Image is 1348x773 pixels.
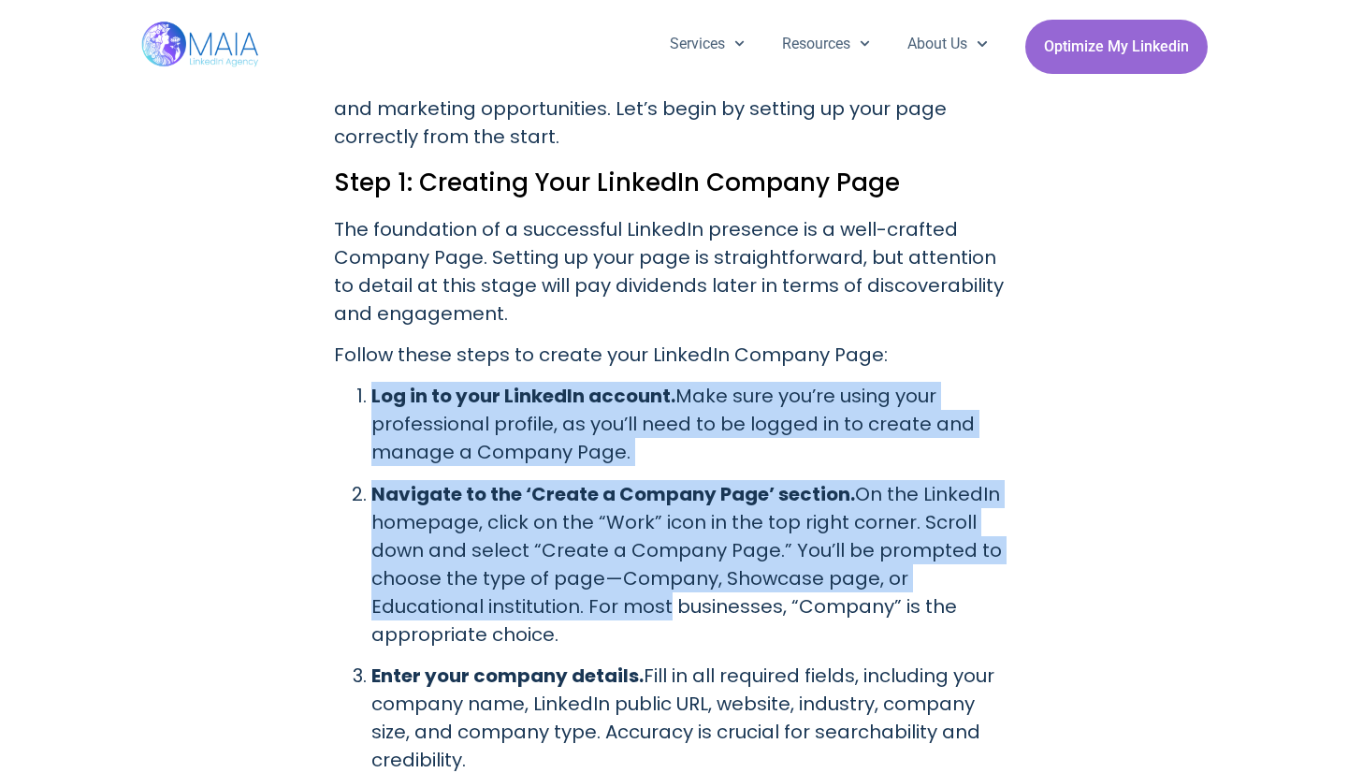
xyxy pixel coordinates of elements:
span: Optimize My Linkedin [1044,29,1189,65]
a: About Us [889,20,1006,68]
p: On the LinkedIn homepage, click on the “Work” icon in the top right corner. Scroll down and selec... [371,480,1015,649]
strong: Navigate to the ‘Create a Company Page’ section. [371,481,855,507]
h2: Step 1: Creating Your LinkedIn Company Page [334,165,1015,200]
p: Make sure you’re using your professional profile, as you’ll need to be logged in to create and ma... [371,382,1015,466]
strong: Log in to your LinkedIn account. [371,383,675,409]
a: Optimize My Linkedin [1025,20,1208,74]
a: Resources [763,20,889,68]
strong: Enter your company details. [371,663,644,689]
a: Services [651,20,763,68]
p: The foundation of a successful LinkedIn presence is a well-crafted Company Page. Setting up your ... [334,215,1015,328]
nav: Menu [651,20,1007,68]
p: Whether you’re a startup, SMB, or enterprise, creating a LinkedIn Company Page is a strategic mov... [334,38,1015,151]
p: Follow these steps to create your LinkedIn Company Page: [334,341,1015,369]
